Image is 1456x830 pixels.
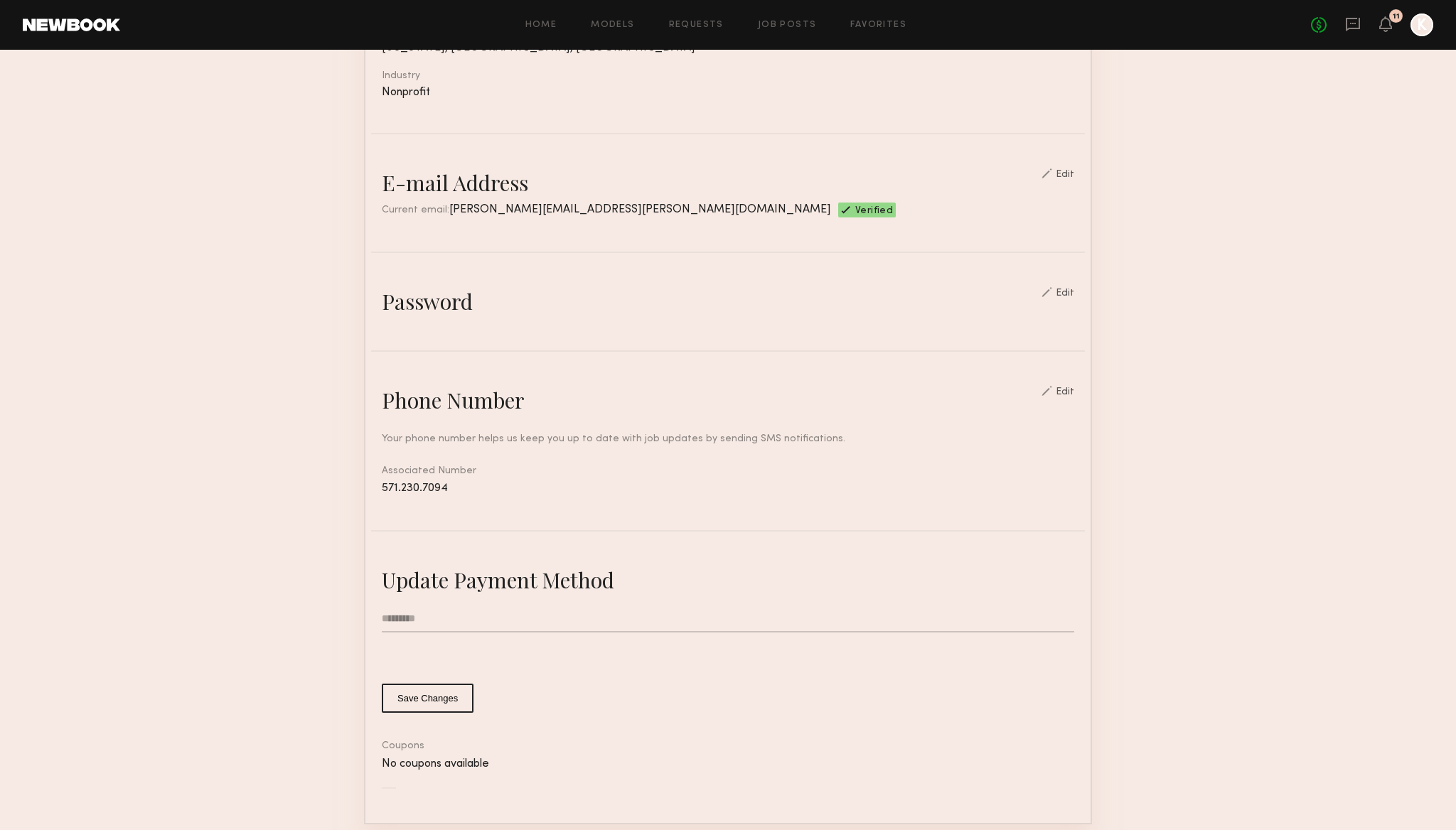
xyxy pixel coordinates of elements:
[1056,170,1074,180] div: Edit
[855,206,893,217] span: Verified
[382,287,473,316] div: Password
[382,463,1074,496] div: Associated Number
[382,638,1074,667] iframe: Secure card payment input frame
[382,71,1074,81] div: Industry
[382,168,528,197] div: E-mail Address
[382,431,1074,446] div: Your phone number helps us keep you up to date with job updates by sending SMS notifications.
[1056,387,1074,397] div: Edit
[591,21,634,30] a: Models
[525,21,557,30] a: Home
[449,204,831,215] span: [PERSON_NAME][EMAIL_ADDRESS][PERSON_NAME][DOMAIN_NAME]
[382,566,1074,594] div: Update Payment Method
[1393,13,1400,21] div: 11
[382,386,525,414] div: Phone Number
[1410,14,1433,36] a: K
[382,758,1074,770] div: No coupons available
[382,684,473,713] button: Save Changes
[758,21,817,30] a: Job Posts
[382,741,1074,751] div: Coupons
[382,483,448,494] span: 571.230.7094
[382,203,831,217] div: Current email:
[850,21,906,30] a: Favorites
[669,21,724,30] a: Requests
[382,87,1074,99] div: Nonprofit
[1056,289,1074,298] div: Edit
